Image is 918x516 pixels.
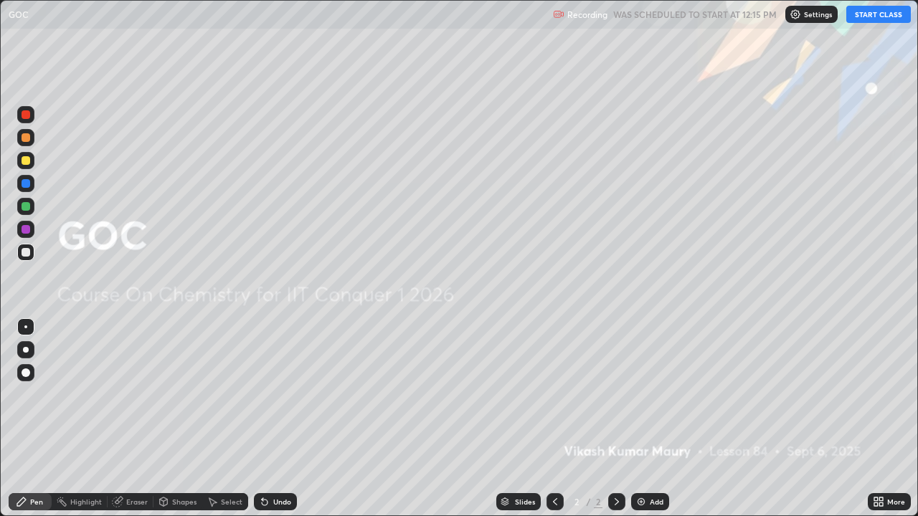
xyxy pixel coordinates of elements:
[613,8,777,21] h5: WAS SCHEDULED TO START AT 12:15 PM
[70,498,102,505] div: Highlight
[30,498,43,505] div: Pen
[846,6,911,23] button: START CLASS
[887,498,905,505] div: More
[126,498,148,505] div: Eraser
[515,498,535,505] div: Slides
[635,496,647,507] img: add-slide-button
[567,9,607,20] p: Recording
[172,498,197,505] div: Shapes
[790,9,801,20] img: class-settings-icons
[553,9,564,20] img: recording.375f2c34.svg
[594,495,602,508] div: 2
[569,497,584,506] div: 2
[221,498,242,505] div: Select
[650,498,663,505] div: Add
[587,497,591,506] div: /
[804,11,832,18] p: Settings
[273,498,291,505] div: Undo
[9,9,29,20] p: GOC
